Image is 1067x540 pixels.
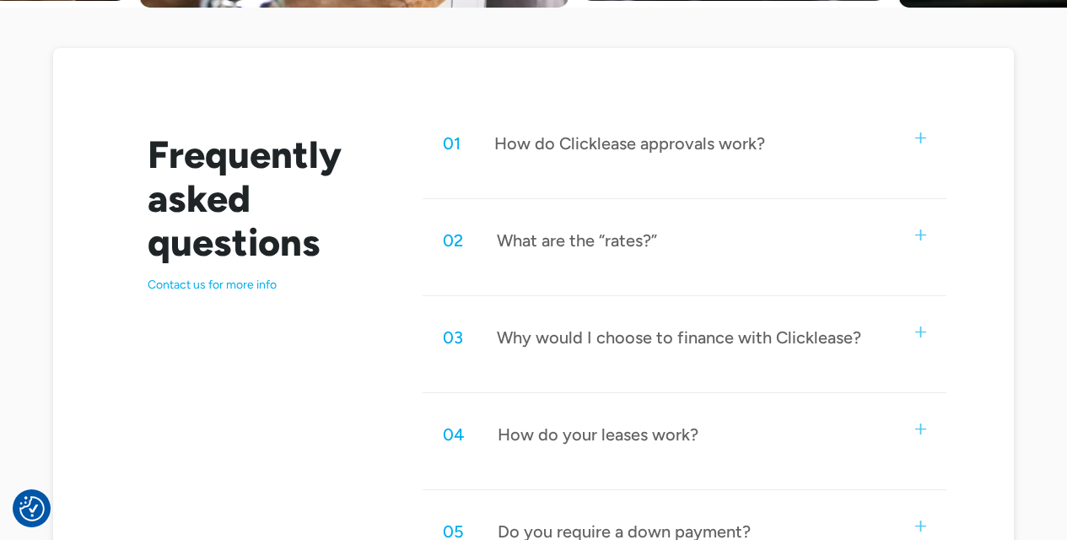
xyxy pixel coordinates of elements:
img: small plus [915,132,926,143]
img: small plus [915,229,926,240]
div: How do your leases work? [498,424,698,445]
img: small plus [915,424,926,435]
div: 01 [443,132,461,154]
img: small plus [915,327,926,337]
h2: Frequently asked questions [148,132,382,264]
img: small plus [915,521,926,532]
p: Contact us for more info [148,278,382,293]
div: What are the “rates?” [497,229,657,251]
div: Why would I choose to finance with Clicklease? [497,327,861,348]
button: Consent Preferences [19,496,45,521]
div: 03 [443,327,463,348]
div: 02 [443,229,463,251]
div: 04 [443,424,464,445]
img: Revisit consent button [19,496,45,521]
div: How do Clicklease approvals work? [494,132,765,154]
